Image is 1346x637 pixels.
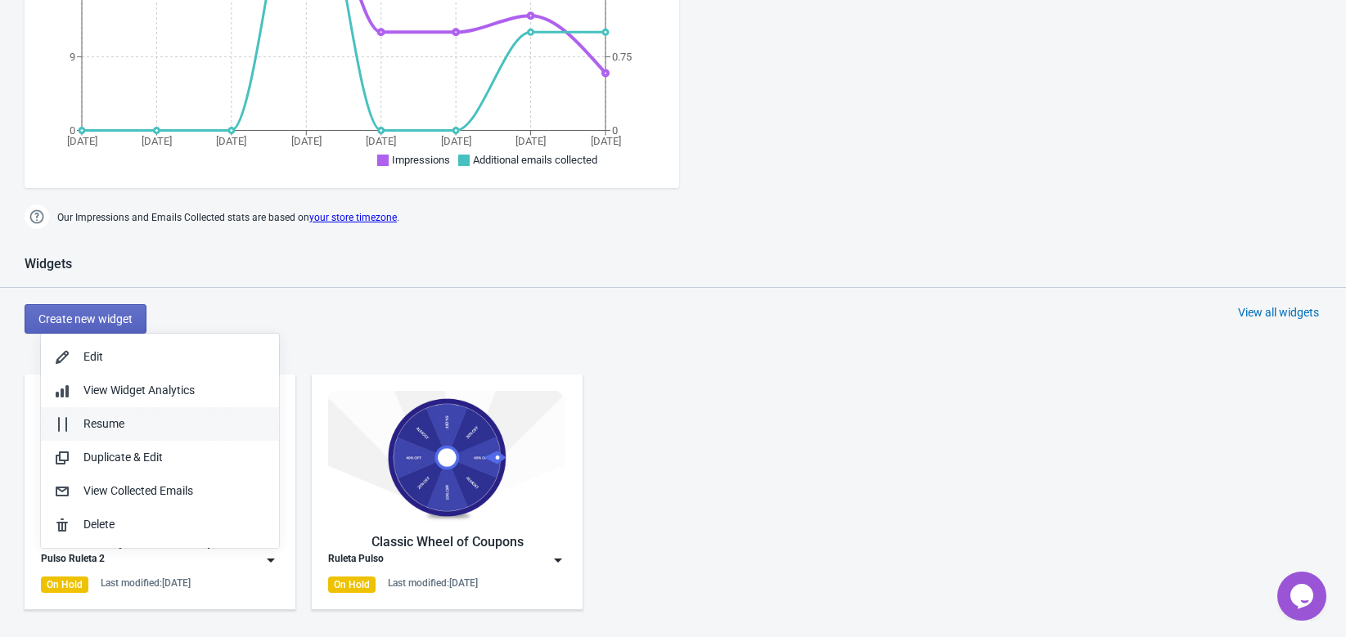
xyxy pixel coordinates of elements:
[441,135,471,147] tspan: [DATE]
[25,204,49,229] img: help.png
[328,576,376,593] div: On Hold
[41,441,279,474] button: Duplicate & Edit
[142,135,172,147] tspan: [DATE]
[83,516,266,533] div: Delete
[392,154,450,166] span: Impressions
[1277,572,1330,621] iframe: chat widget
[515,135,546,147] tspan: [DATE]
[70,124,75,137] tspan: 0
[70,51,75,63] tspan: 9
[291,135,322,147] tspan: [DATE]
[612,124,618,137] tspan: 0
[101,576,191,590] div: Last modified: [DATE]
[83,348,266,366] div: Edit
[25,304,146,334] button: Create new widget
[41,340,279,374] button: Edit
[41,374,279,407] button: View Widget Analytics
[83,415,266,433] div: Resume
[328,532,566,552] div: Classic Wheel of Coupons
[328,552,384,568] div: Ruleta Pulso
[1238,304,1319,321] div: View all widgets
[41,576,88,593] div: On Hold
[216,135,246,147] tspan: [DATE]
[328,391,566,524] img: classic_game.jpg
[41,508,279,541] button: Delete
[550,552,566,568] img: dropdown.png
[57,204,399,231] span: Our Impressions and Emails Collected stats are based on .
[83,384,195,397] span: View Widget Analytics
[473,154,597,166] span: Additional emails collected
[41,552,105,568] div: Pulso Ruleta 2
[41,474,279,508] button: View Collected Emails
[38,312,133,325] span: Create new widget
[41,407,279,441] button: Resume
[83,449,266,466] div: Duplicate & Edit
[83,482,266,500] div: View Collected Emails
[263,552,279,568] img: dropdown.png
[612,51,632,63] tspan: 0.75
[67,135,97,147] tspan: [DATE]
[388,576,478,590] div: Last modified: [DATE]
[591,135,621,147] tspan: [DATE]
[309,212,397,223] a: your store timezone
[366,135,396,147] tspan: [DATE]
